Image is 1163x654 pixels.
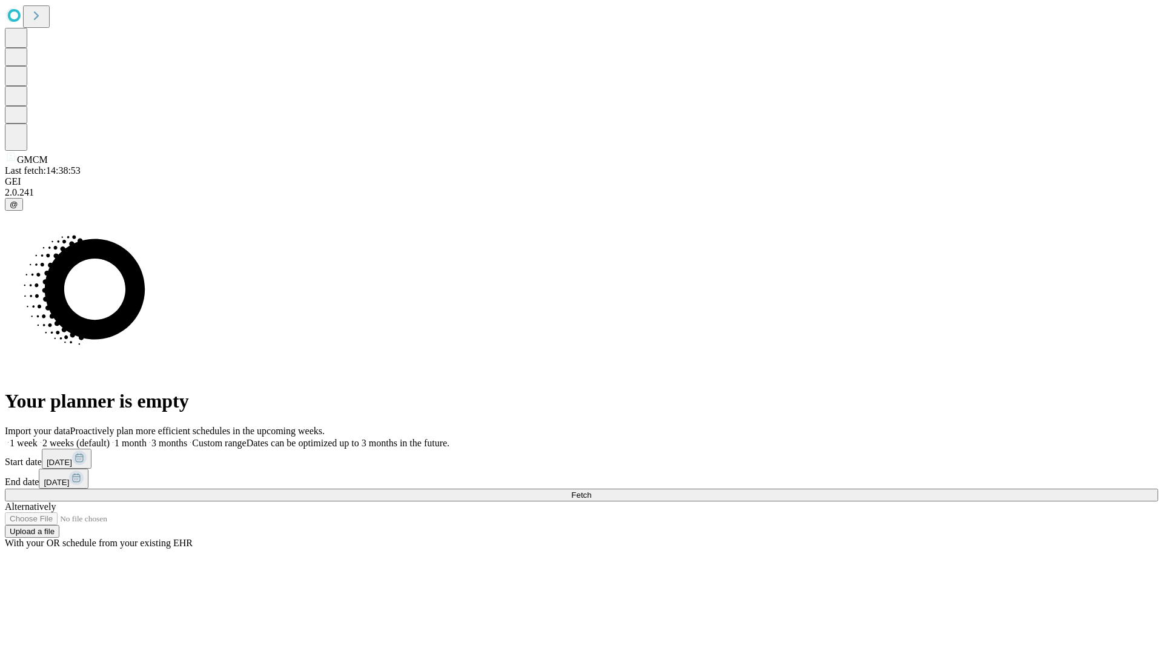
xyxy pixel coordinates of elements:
[5,165,81,176] span: Last fetch: 14:38:53
[5,489,1158,501] button: Fetch
[5,538,193,548] span: With your OR schedule from your existing EHR
[39,469,88,489] button: [DATE]
[42,449,91,469] button: [DATE]
[571,490,591,500] span: Fetch
[42,438,110,448] span: 2 weeks (default)
[47,458,72,467] span: [DATE]
[70,426,325,436] span: Proactively plan more efficient schedules in the upcoming weeks.
[17,154,48,165] span: GMCM
[114,438,147,448] span: 1 month
[5,469,1158,489] div: End date
[5,176,1158,187] div: GEI
[10,438,38,448] span: 1 week
[5,187,1158,198] div: 2.0.241
[151,438,187,448] span: 3 months
[192,438,246,448] span: Custom range
[5,525,59,538] button: Upload a file
[5,390,1158,412] h1: Your planner is empty
[5,198,23,211] button: @
[5,426,70,436] span: Import your data
[5,501,56,512] span: Alternatively
[5,449,1158,469] div: Start date
[247,438,449,448] span: Dates can be optimized up to 3 months in the future.
[44,478,69,487] span: [DATE]
[10,200,18,209] span: @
